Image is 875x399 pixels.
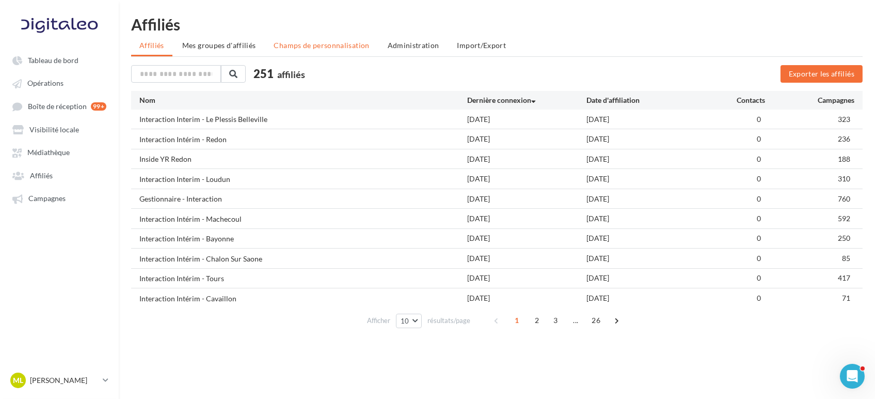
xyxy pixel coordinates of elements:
[757,115,761,124] span: 0
[467,233,586,243] div: [DATE]
[139,95,467,105] div: Nom
[139,254,262,264] div: Interaction Intérim - Chalon Sur Saone
[757,155,761,163] span: 0
[139,273,224,284] div: Interaction Intérim - Tours
[139,154,192,164] div: Inside YR Redon
[587,312,604,329] span: 26
[529,312,545,329] span: 2
[30,375,99,386] p: [PERSON_NAME]
[467,273,586,283] div: [DATE]
[467,253,586,264] div: [DATE]
[586,293,706,303] div: [DATE]
[6,120,113,139] a: Visibilité locale
[757,194,761,203] span: 0
[838,115,850,124] span: 323
[757,273,761,282] span: 0
[139,114,267,125] div: Interaction Interim - Le Plessis Belleville
[401,317,409,325] span: 10
[27,79,63,88] span: Opérations
[765,95,854,105] div: Campagnes
[586,233,706,243] div: [DATE]
[586,213,706,224] div: [DATE]
[6,143,113,161] a: Médiathèque
[757,174,761,183] span: 0
[6,166,113,185] a: Affiliés
[547,312,564,329] span: 3
[467,154,586,164] div: [DATE]
[427,316,470,326] span: résultats/page
[274,41,370,50] span: Champs de personnalisation
[586,95,706,105] div: Date d'affiliation
[8,371,110,390] a: ML [PERSON_NAME]
[467,114,586,125] div: [DATE]
[457,41,506,50] span: Import/Export
[6,51,113,69] a: Tableau de bord
[28,56,78,65] span: Tableau de bord
[838,273,850,282] span: 417
[467,134,586,144] div: [DATE]
[253,66,274,82] span: 251
[757,134,761,143] span: 0
[139,234,234,244] div: Interaction Intérim - Bayonne
[277,69,305,80] span: affiliés
[6,189,113,207] a: Campagnes
[757,234,761,242] span: 0
[467,293,586,303] div: [DATE]
[840,364,865,389] iframe: Intercom live chat
[757,294,761,302] span: 0
[139,174,230,185] div: Interaction Interim - Loudun
[838,234,850,242] span: 250
[586,114,706,125] div: [DATE]
[838,134,850,143] span: 236
[13,375,23,386] span: ML
[842,254,850,263] span: 85
[367,316,390,326] span: Afficher
[139,214,242,224] div: Interaction Intérim - Machecoul
[757,214,761,223] span: 0
[842,294,850,302] span: 71
[586,253,706,264] div: [DATE]
[29,125,79,134] span: Visibilité locale
[467,194,586,204] div: [DATE]
[182,41,256,50] span: Mes groupes d'affiliés
[586,154,706,164] div: [DATE]
[467,174,586,184] div: [DATE]
[131,17,863,32] div: Affiliés
[508,312,525,329] span: 1
[28,102,87,111] span: Boîte de réception
[781,65,863,83] button: Exporter les affiliés
[139,294,236,304] div: Interaction Intérim - Cavaillon
[91,102,106,111] div: 99+
[586,134,706,144] div: [DATE]
[139,134,227,145] div: Interaction Intérim - Redon
[838,214,850,223] span: 592
[586,174,706,184] div: [DATE]
[705,95,765,105] div: Contacts
[586,273,706,283] div: [DATE]
[27,148,70,157] span: Médiathèque
[586,194,706,204] div: [DATE]
[467,95,586,105] div: Dernière connexion
[388,41,439,50] span: Administration
[567,312,584,329] span: ...
[6,97,113,116] a: Boîte de réception 99+
[6,73,113,92] a: Opérations
[139,194,222,204] div: Gestionnaire - Interaction
[396,314,422,328] button: 10
[838,194,850,203] span: 760
[28,194,66,203] span: Campagnes
[30,171,53,180] span: Affiliés
[838,174,850,183] span: 310
[838,155,850,163] span: 188
[467,213,586,224] div: [DATE]
[757,254,761,263] span: 0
